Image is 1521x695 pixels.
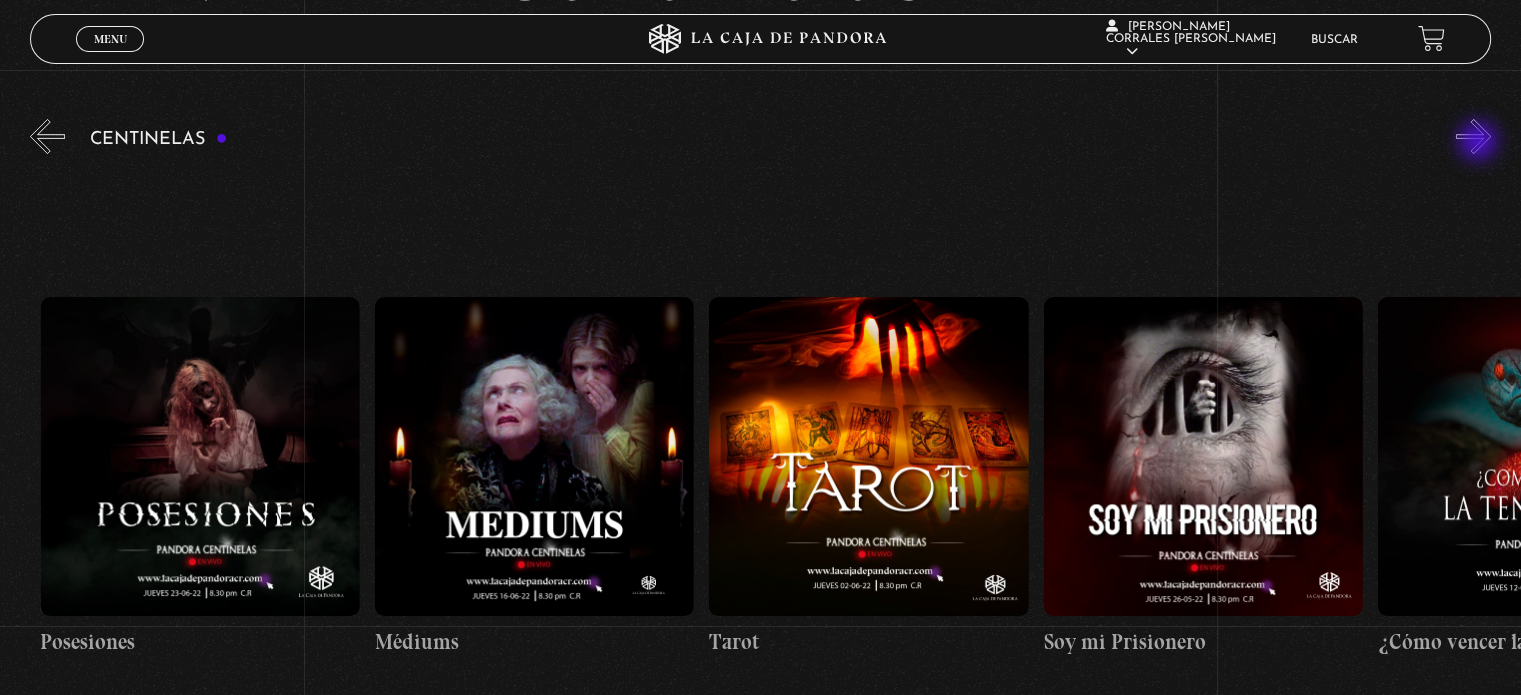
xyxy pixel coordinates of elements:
span: Menu [94,33,127,45]
h4: Soy mi Prisionero [1044,626,1363,658]
a: View your shopping cart [1418,25,1445,52]
h4: Médiums [375,626,694,658]
h4: Tarot [709,626,1028,658]
button: Next [1456,119,1491,154]
a: Buscar [1311,34,1358,46]
h3: Centinelas [90,130,227,149]
h4: Posesiones [41,626,360,658]
span: Cerrar [87,50,134,64]
button: Previous [30,119,65,154]
span: [PERSON_NAME] Corrales [PERSON_NAME] [1106,21,1276,58]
